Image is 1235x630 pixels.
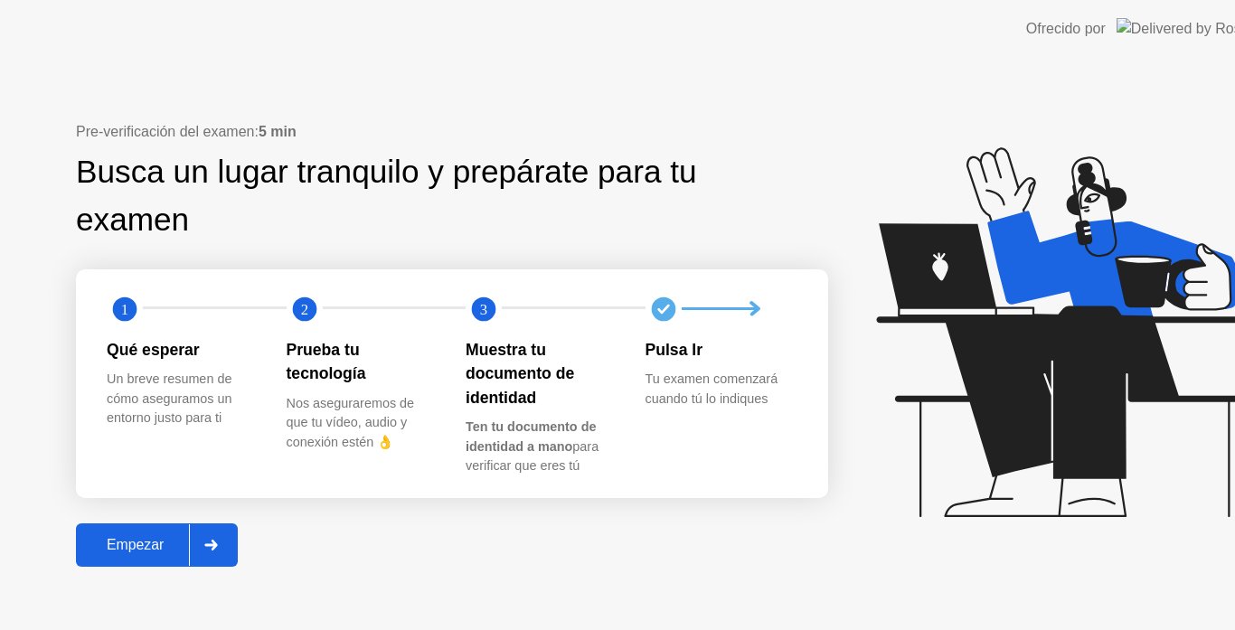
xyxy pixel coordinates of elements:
div: Qué esperar [107,338,258,362]
text: 1 [121,300,128,317]
text: 2 [300,300,307,317]
div: Pulsa Ir [646,338,797,362]
button: Empezar [76,523,238,567]
text: 3 [480,300,487,317]
div: Empezar [81,537,189,553]
div: Ofrecido por [1026,18,1106,40]
div: Tu examen comenzará cuando tú lo indiques [646,370,797,409]
b: Ten tu documento de identidad a mano [466,419,596,454]
div: Un breve resumen de cómo aseguramos un entorno justo para ti [107,370,258,428]
div: Prueba tu tecnología [287,338,438,386]
div: para verificar que eres tú [466,418,617,476]
div: Busca un lugar tranquilo y prepárate para tu examen [76,148,713,244]
b: 5 min [259,124,297,139]
div: Muestra tu documento de identidad [466,338,617,409]
div: Nos aseguraremos de que tu vídeo, audio y conexión estén 👌 [287,394,438,453]
div: Pre-verificación del examen: [76,121,828,143]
